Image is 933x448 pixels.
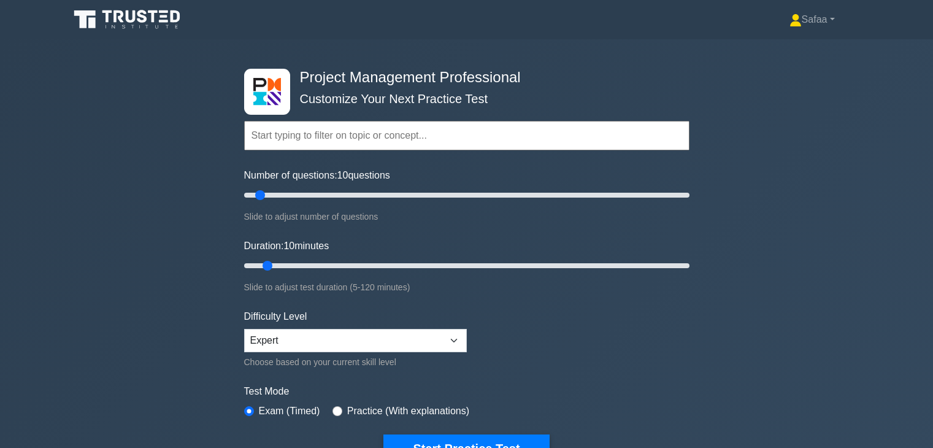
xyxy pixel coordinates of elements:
label: Practice (With explanations) [347,404,469,419]
h4: Project Management Professional [295,69,629,87]
label: Duration: minutes [244,239,329,253]
input: Start typing to filter on topic or concept... [244,121,689,150]
label: Number of questions: questions [244,168,390,183]
label: Test Mode [244,384,689,399]
label: Difficulty Level [244,309,307,324]
div: Choose based on your current skill level [244,355,467,369]
span: 10 [337,170,348,180]
a: Safaa [760,7,864,32]
span: 10 [283,241,294,251]
label: Exam (Timed) [259,404,320,419]
div: Slide to adjust number of questions [244,209,689,224]
div: Slide to adjust test duration (5-120 minutes) [244,280,689,295]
